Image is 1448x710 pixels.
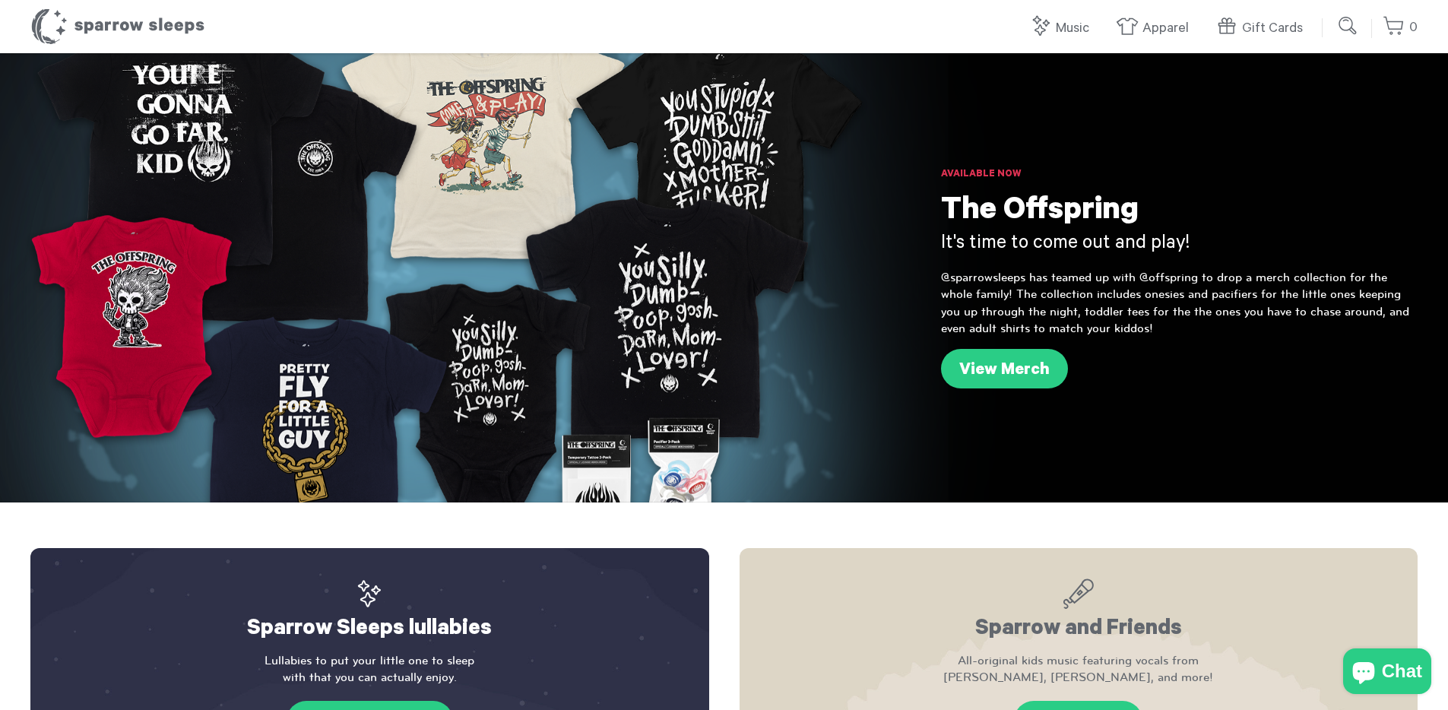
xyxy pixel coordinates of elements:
[1339,648,1436,698] inbox-online-store-chat: Shopify online store chat
[1029,12,1097,45] a: Music
[30,8,205,46] h1: Sparrow Sleeps
[941,269,1418,338] p: @sparrowsleeps has teamed up with @offspring to drop a merch collection for the whole family! The...
[1383,11,1418,44] a: 0
[1215,12,1310,45] a: Gift Cards
[941,194,1418,232] h1: The Offspring
[1333,11,1364,41] input: Submit
[770,578,1388,645] h2: Sparrow and Friends
[61,669,679,686] span: with that you can actually enjoy.
[61,578,679,645] h2: Sparrow Sleeps lullabies
[770,652,1388,686] p: All-original kids music featuring vocals from
[61,652,679,686] p: Lullabies to put your little one to sleep
[770,669,1388,686] span: [PERSON_NAME], [PERSON_NAME], and more!
[941,167,1418,182] h6: Available Now
[941,232,1418,258] h3: It's time to come out and play!
[941,349,1068,388] a: View Merch
[1116,12,1196,45] a: Apparel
